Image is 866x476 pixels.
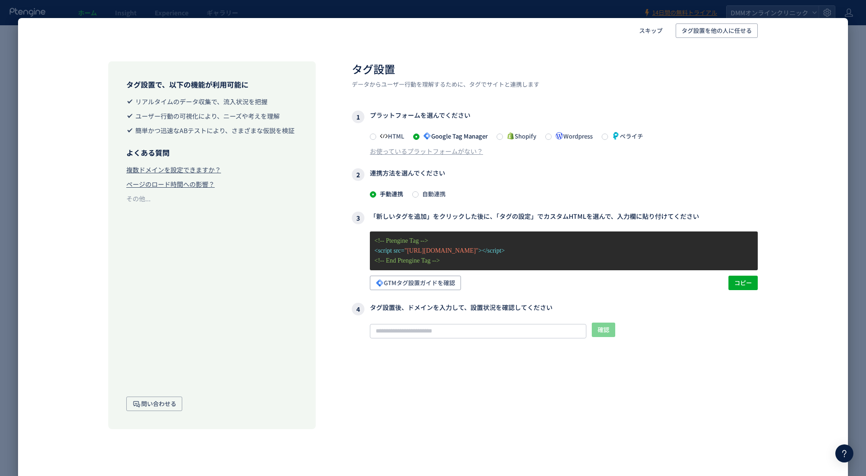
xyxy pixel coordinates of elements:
[734,276,752,290] span: コピー
[126,397,182,411] button: 問い合わせる
[370,147,483,156] div: お使っているプラットフォームがない？
[132,397,176,411] span: 問い合わせる
[126,165,221,174] div: 複数ドメインを設定できますか？
[676,23,758,38] button: タグ設置を他の人に任せる
[126,79,298,90] h3: タグ設置で、以下の機能が利用可能に
[376,276,455,290] span: GTMタグ設置ガイドを確認
[126,126,298,135] li: 簡単かつ迅速なABテストにより、さまざまな仮説を検証
[352,80,758,89] p: データからユーザー行動を理解するために、タグでサイトと連携します
[608,132,643,140] span: ペライチ
[352,168,758,181] h3: 連携方法を選んでください
[352,212,758,224] h3: 「新しいタグを追加」をクリックした後に、「タグの設定」でカスタムHTMLを選んで、入力欄に貼り付けてください
[592,323,615,337] button: 確認
[598,323,609,337] span: 確認
[419,132,488,140] span: Google Tag Manager
[352,168,364,181] i: 2
[352,61,758,77] h2: タグ設置
[374,236,753,246] p: <!-- Ptengine Tag -->
[374,246,753,256] p: <script src= ></script>
[126,180,215,189] div: ページのロード時間への影響？
[639,23,663,38] span: スキップ
[374,256,753,266] p: <!-- End Ptengine Tag -->
[682,23,752,38] span: タグ設置を他の人に任せる
[126,148,298,158] h3: よくある質問
[405,247,479,254] span: "[URL][DOMAIN_NAME]"
[376,132,404,140] span: HTML
[370,276,461,290] button: GTMタグ設置ガイドを確認
[728,276,758,290] button: コピー
[633,23,668,38] button: スキップ
[126,194,151,203] div: その他...
[352,303,758,315] h3: タグ設置後、ドメインを入力して、設置状況を確認してください
[503,132,536,140] span: Shopify
[126,97,298,106] li: リアルタイムのデータ収集で、流入状況を把握
[352,303,364,315] i: 4
[552,132,593,140] span: Wordpress
[376,189,403,198] span: 手動連携
[419,189,446,198] span: 自動連携
[352,111,364,123] i: 1
[126,111,298,120] li: ユーザー行動の可視化により、ニーズや考えを理解
[352,111,758,123] h3: プラットフォームを選んでください
[352,212,364,224] i: 3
